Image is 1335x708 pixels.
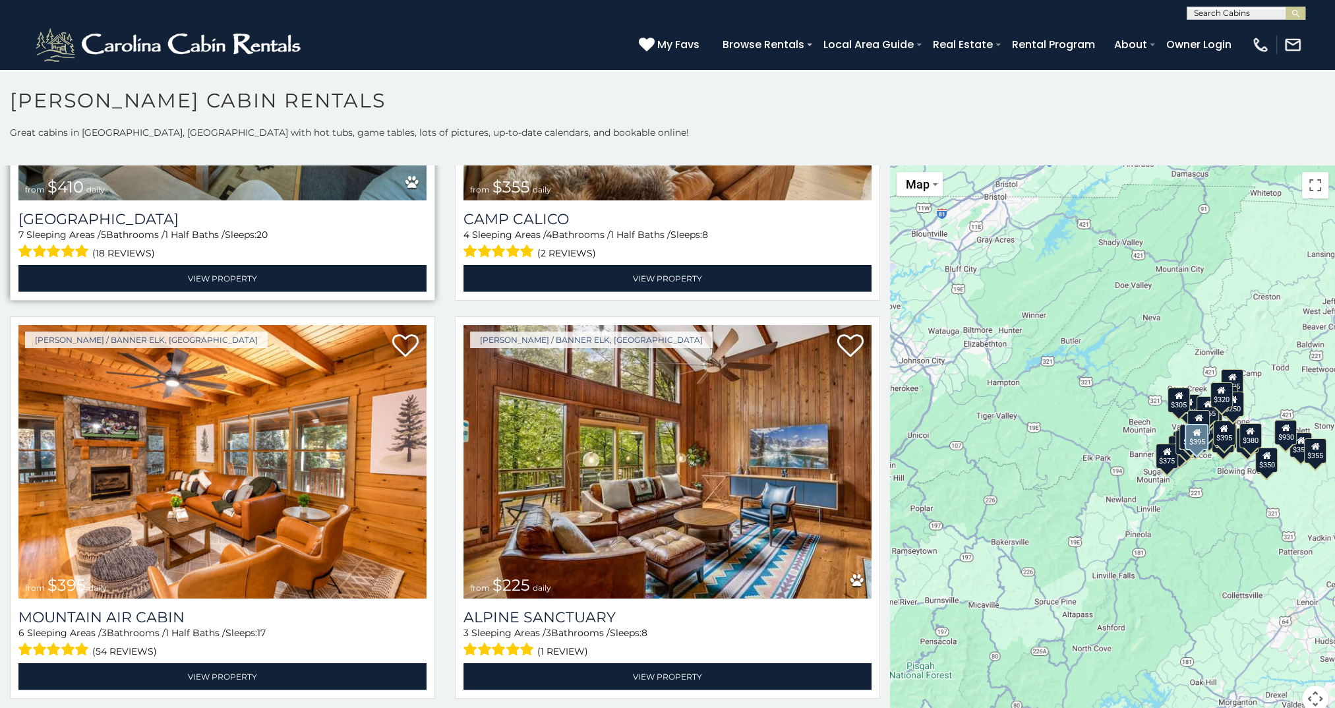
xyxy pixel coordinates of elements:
span: 3 [546,627,551,639]
div: $375 [1155,444,1177,469]
span: 8 [702,229,708,241]
span: My Favs [657,36,699,53]
span: daily [533,583,551,593]
span: from [25,185,45,194]
div: $400 [1179,425,1202,450]
div: Sleeping Areas / Bathrooms / Sleeps: [18,228,427,262]
a: Alpine Sanctuary from $225 daily [463,325,872,599]
span: 1 Half Baths / [165,627,225,639]
span: $410 [47,177,84,196]
span: 5 [101,229,106,241]
span: (1 review) [537,643,588,660]
div: $305 [1167,387,1189,412]
span: 4 [546,229,552,241]
a: Rental Program [1005,33,1102,56]
a: [PERSON_NAME] / Banner Elk, [GEOGRAPHIC_DATA] [25,332,268,348]
button: Toggle fullscreen view [1302,172,1328,198]
div: Sleeping Areas / Bathrooms / Sleeps: [463,228,872,262]
h3: Mountainside Lodge [18,210,427,228]
a: Owner Login [1160,33,1238,56]
div: $930 [1274,419,1297,444]
span: (54 reviews) [92,643,157,660]
span: daily [88,583,107,593]
a: Browse Rentals [716,33,811,56]
button: Change map style [897,172,943,196]
div: $410 [1187,410,1210,435]
a: View Property [18,663,427,690]
a: [GEOGRAPHIC_DATA] [18,210,427,228]
span: 3 [463,627,469,639]
div: $250 [1221,392,1243,417]
div: $565 [1197,396,1219,421]
span: 1 Half Baths / [165,229,225,241]
div: $695 [1235,427,1258,452]
img: phone-regular-white.png [1251,36,1270,54]
span: 17 [257,627,266,639]
span: 20 [256,229,268,241]
a: About [1108,33,1154,56]
span: $225 [492,575,530,595]
img: Mountain Air Cabin [18,325,427,599]
a: Alpine Sanctuary [463,608,872,626]
span: daily [533,185,551,194]
a: View Property [463,265,872,292]
div: $380 [1239,423,1261,448]
span: $395 [47,575,86,595]
div: $355 [1303,438,1326,463]
span: 8 [641,627,647,639]
a: Add to favorites [837,333,864,361]
div: $395 [1185,423,1208,450]
span: Map [906,177,930,191]
span: 4 [463,229,469,241]
span: $355 [492,177,530,196]
div: Sleeping Areas / Bathrooms / Sleeps: [463,626,872,660]
div: $350 [1255,447,1278,472]
span: from [25,583,45,593]
div: $330 [1168,436,1190,461]
span: (18 reviews) [92,245,155,262]
span: 6 [18,627,24,639]
div: $355 [1290,432,1312,457]
a: Mountain Air Cabin from $395 daily [18,325,427,599]
span: 3 [102,627,107,639]
a: Mountain Air Cabin [18,608,427,626]
a: View Property [463,663,872,690]
div: $525 [1220,369,1243,394]
a: Add to favorites [392,333,419,361]
a: Local Area Guide [817,33,920,56]
a: [PERSON_NAME] / Banner Elk, [GEOGRAPHIC_DATA] [470,332,713,348]
div: $315 [1212,427,1234,452]
a: Real Estate [926,33,999,56]
div: $320 [1210,382,1232,407]
a: My Favs [639,36,703,53]
span: from [470,583,490,593]
span: daily [86,185,105,194]
span: (2 reviews) [537,245,596,262]
span: 1 Half Baths / [610,229,670,241]
img: Alpine Sanctuary [463,325,872,599]
span: from [470,185,490,194]
a: Camp Calico [463,210,872,228]
div: Sleeping Areas / Bathrooms / Sleeps: [18,626,427,660]
img: White-1-2.png [33,25,307,65]
div: $325 [1175,429,1197,454]
img: mail-regular-white.png [1284,36,1302,54]
div: $395 [1212,420,1235,445]
a: View Property [18,265,427,292]
span: 7 [18,229,24,241]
